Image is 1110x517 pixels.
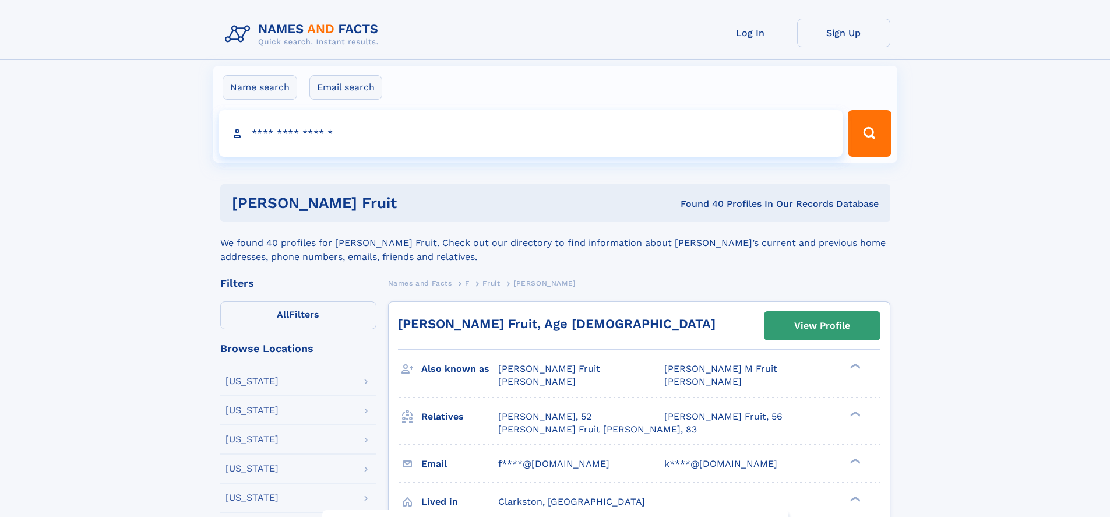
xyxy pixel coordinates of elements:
[498,363,600,374] span: [PERSON_NAME] Fruit
[421,454,498,474] h3: Email
[465,276,470,290] a: F
[704,19,797,47] a: Log In
[219,110,843,157] input: search input
[388,276,452,290] a: Names and Facts
[847,410,861,417] div: ❯
[664,363,777,374] span: [PERSON_NAME] M Fruit
[421,492,498,512] h3: Lived in
[513,279,576,287] span: [PERSON_NAME]
[664,376,742,387] span: [PERSON_NAME]
[223,75,297,100] label: Name search
[847,457,861,465] div: ❯
[482,276,500,290] a: Fruit
[664,410,783,423] a: [PERSON_NAME] Fruit, 56
[225,435,279,444] div: [US_STATE]
[220,278,376,289] div: Filters
[482,279,500,287] span: Fruit
[277,309,289,320] span: All
[421,359,498,379] h3: Also known as
[225,377,279,386] div: [US_STATE]
[225,464,279,473] div: [US_STATE]
[794,312,850,339] div: View Profile
[498,410,591,423] a: [PERSON_NAME], 52
[220,222,890,264] div: We found 40 profiles for [PERSON_NAME] Fruit. Check out our directory to find information about [...
[225,493,279,502] div: [US_STATE]
[232,196,539,210] h1: [PERSON_NAME] Fruit
[498,496,645,507] span: Clarkston, [GEOGRAPHIC_DATA]
[847,495,861,502] div: ❯
[764,312,880,340] a: View Profile
[538,198,879,210] div: Found 40 Profiles In Our Records Database
[848,110,891,157] button: Search Button
[465,279,470,287] span: F
[220,19,388,50] img: Logo Names and Facts
[797,19,890,47] a: Sign Up
[225,406,279,415] div: [US_STATE]
[220,301,376,329] label: Filters
[498,376,576,387] span: [PERSON_NAME]
[220,343,376,354] div: Browse Locations
[309,75,382,100] label: Email search
[498,423,697,436] a: [PERSON_NAME] Fruit [PERSON_NAME], 83
[398,316,716,331] a: [PERSON_NAME] Fruit, Age [DEMOGRAPHIC_DATA]
[847,363,861,370] div: ❯
[421,407,498,427] h3: Relatives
